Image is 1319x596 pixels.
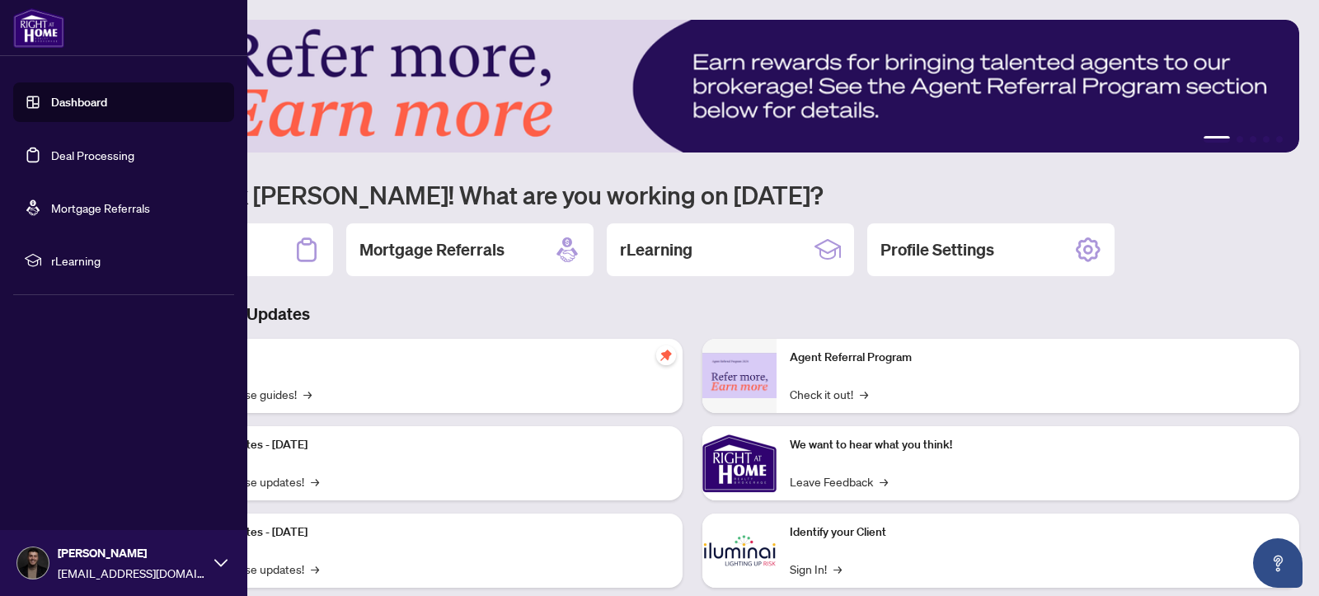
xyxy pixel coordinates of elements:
img: logo [13,8,64,48]
button: 2 [1237,136,1243,143]
a: Dashboard [51,95,107,110]
img: Agent Referral Program [702,353,777,398]
h2: Profile Settings [880,238,994,261]
a: Check it out!→ [790,385,868,403]
p: We want to hear what you think! [790,436,1286,454]
span: → [311,560,319,578]
h2: Mortgage Referrals [359,238,505,261]
img: Identify your Client [702,514,777,588]
span: rLearning [51,251,223,270]
span: → [833,560,842,578]
button: Open asap [1253,538,1303,588]
p: Platform Updates - [DATE] [173,523,669,542]
p: Identify your Client [790,523,1286,542]
button: 4 [1263,136,1270,143]
p: Platform Updates - [DATE] [173,436,669,454]
a: Deal Processing [51,148,134,162]
h3: Brokerage & Industry Updates [86,303,1299,326]
img: Profile Icon [17,547,49,579]
button: 1 [1204,136,1230,143]
a: Mortgage Referrals [51,200,150,215]
img: Slide 0 [86,20,1299,153]
h2: rLearning [620,238,692,261]
button: 5 [1276,136,1283,143]
span: pushpin [656,345,676,365]
button: 3 [1250,136,1256,143]
a: Leave Feedback→ [790,472,888,490]
span: → [311,472,319,490]
span: [PERSON_NAME] [58,544,206,562]
img: We want to hear what you think! [702,426,777,500]
span: → [303,385,312,403]
p: Self-Help [173,349,669,367]
span: [EMAIL_ADDRESS][DOMAIN_NAME] [58,564,206,582]
p: Agent Referral Program [790,349,1286,367]
a: Sign In!→ [790,560,842,578]
span: → [860,385,868,403]
span: → [880,472,888,490]
h1: Welcome back [PERSON_NAME]! What are you working on [DATE]? [86,179,1299,210]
